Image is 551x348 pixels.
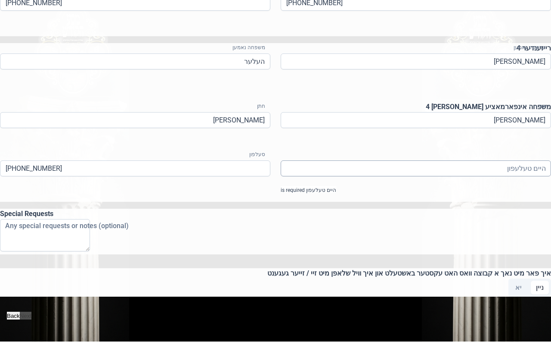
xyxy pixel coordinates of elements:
[7,312,20,320] button: Back
[508,279,529,297] p-togglebutton: יא
[281,187,336,193] span: היים טעלעפון is required
[20,312,31,320] button: Next
[536,282,544,293] span: ניין
[529,279,551,297] p-togglebutton: ניין
[515,282,522,293] span: יא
